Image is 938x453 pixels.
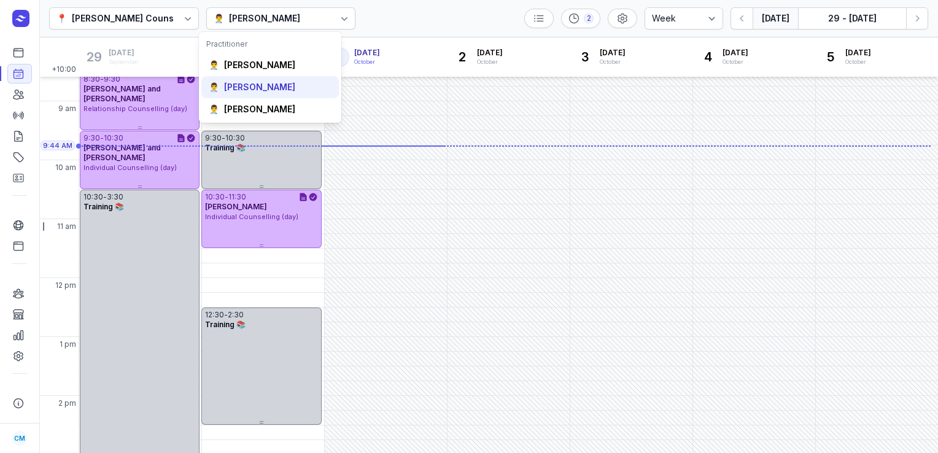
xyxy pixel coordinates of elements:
div: - [103,192,107,202]
div: 2 [584,14,594,23]
div: Practitioner [206,39,334,49]
div: 2:30 [228,310,244,320]
div: October [477,58,503,66]
span: Individual Counselling (day) [205,212,298,221]
span: 11 am [57,222,76,231]
button: 29 - [DATE] [798,7,906,29]
span: [DATE] [600,48,626,58]
div: 9:30 [83,133,100,143]
div: [PERSON_NAME] [224,81,295,93]
span: Training 📚 [205,320,246,329]
span: [DATE] [109,48,139,58]
span: [DATE] [354,48,380,58]
span: Training 📚 [205,143,246,152]
span: 1 pm [60,339,76,349]
span: 2 pm [58,398,76,408]
button: [DATE] [753,7,798,29]
span: [DATE] [845,48,871,58]
div: - [100,133,104,143]
div: October [845,58,871,66]
div: 10:30 [104,133,123,143]
div: - [225,192,228,202]
div: 3:30 [107,192,123,202]
span: 9:44 AM [43,141,72,150]
span: 9 am [58,104,76,114]
div: 5 [821,47,840,67]
div: 👨‍⚕️ [209,103,219,115]
div: October [600,58,626,66]
div: 11:30 [228,192,246,202]
div: - [224,310,228,320]
div: 29 [84,47,104,67]
div: [PERSON_NAME] [224,103,295,115]
div: 8:30 [83,74,100,84]
div: 📍 [56,11,67,26]
div: October [354,58,380,66]
span: [PERSON_NAME] and [PERSON_NAME] [83,143,161,162]
div: 10:30 [205,192,225,202]
div: 3 [575,47,595,67]
div: - [100,74,104,84]
div: 9:30 [104,74,120,84]
span: 10 am [55,163,76,172]
span: [PERSON_NAME] [205,202,267,211]
span: Relationship Counselling (day) [83,104,187,113]
div: [PERSON_NAME] [224,59,295,71]
div: 4 [698,47,718,67]
span: Individual Counselling (day) [83,163,177,172]
div: 10:30 [225,133,245,143]
div: [PERSON_NAME] [229,11,300,26]
span: [DATE] [477,48,503,58]
div: 12:30 [205,310,224,320]
div: 9:30 [205,133,222,143]
div: October [723,58,748,66]
div: - [222,133,225,143]
span: +10:00 [52,64,79,77]
div: 👨‍⚕️ [209,81,219,93]
span: [PERSON_NAME] and [PERSON_NAME] [83,84,161,103]
div: September [109,58,139,66]
div: 👨‍⚕️ [209,59,219,71]
div: 2 [452,47,472,67]
div: [PERSON_NAME] Counselling [72,11,198,26]
span: [DATE] [723,48,748,58]
span: 12 pm [55,281,76,290]
span: Training 📚 [83,202,124,211]
div: 10:30 [83,192,103,202]
span: CM [14,431,25,446]
div: 👨‍⚕️ [214,11,224,26]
